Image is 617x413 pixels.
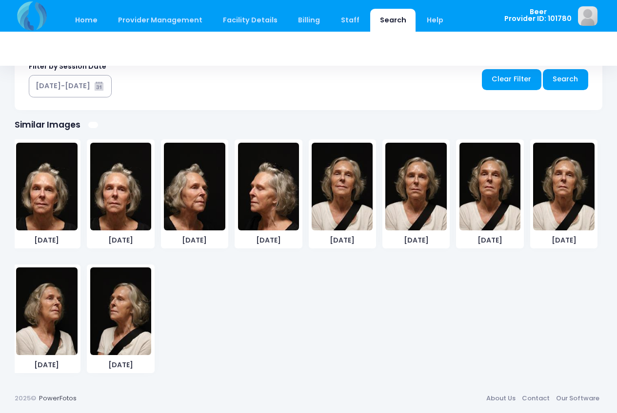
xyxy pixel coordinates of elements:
label: Filter by Session Date [29,61,106,72]
a: Billing [289,9,330,32]
img: image [459,143,520,230]
img: image [385,143,446,230]
img: image [16,267,77,355]
a: Contact [518,389,553,407]
a: Search [543,69,588,90]
img: image [533,143,594,230]
a: About Us [483,389,518,407]
span: [DATE] [164,235,225,245]
span: [DATE] [238,235,299,245]
img: image [238,143,299,230]
span: [DATE] [385,235,446,245]
a: Provider Management [108,9,212,32]
a: Help [418,9,453,32]
h1: Similar Images [15,120,80,130]
span: 2025© [15,394,36,403]
img: image [578,6,597,26]
span: [DATE] [90,235,151,245]
a: Our Software [553,389,602,407]
span: [DATE] [312,235,373,245]
img: image [90,267,151,355]
span: Beer Provider ID: 101780 [504,8,572,22]
a: Clear Filter [482,69,541,90]
div: [DATE]-[DATE] [36,81,90,91]
a: Home [65,9,107,32]
span: [DATE] [16,235,77,245]
img: image [90,143,151,230]
span: [DATE] [459,235,520,245]
a: PowerFotos [39,394,77,403]
img: image [164,143,225,230]
a: Search [370,9,416,32]
img: image [312,143,373,230]
span: [DATE] [90,360,151,370]
span: [DATE] [533,235,594,245]
img: image [16,143,77,230]
a: Facility Details [214,9,287,32]
span: [DATE] [16,360,77,370]
a: Staff [331,9,369,32]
